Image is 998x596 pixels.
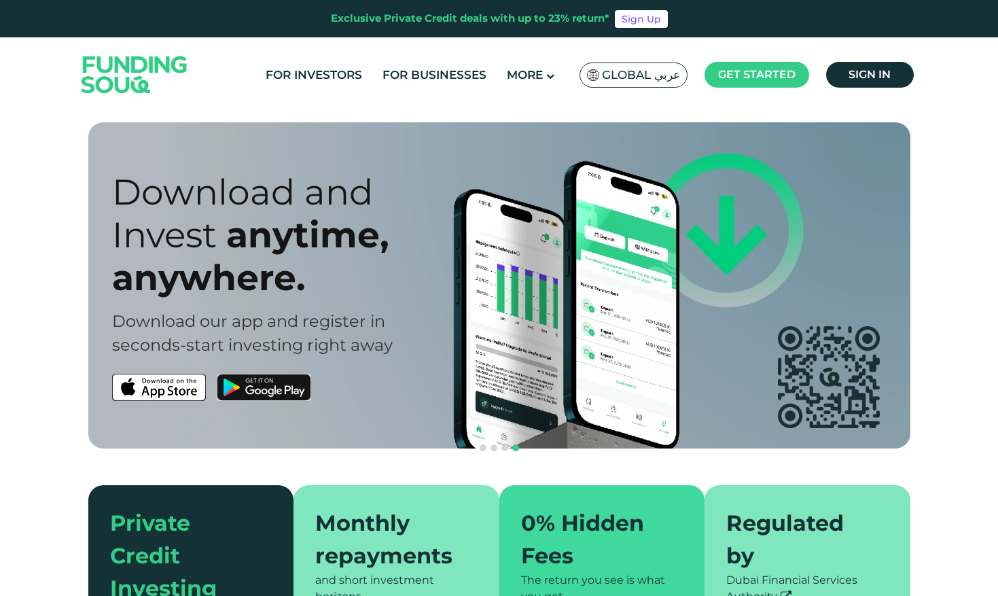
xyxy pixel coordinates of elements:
span: Get started [718,68,796,81]
button: navigation [499,442,510,453]
span: Global عربي [602,67,680,83]
img: SA Flag [587,69,599,81]
span: Sign in [849,68,891,81]
a: For Investors [262,64,366,86]
span: anytime, [226,213,389,256]
div: 0% Hidden Fees [521,507,667,572]
button: navigation [488,442,499,453]
img: Google Play [217,374,311,401]
div: Regulated by [726,507,872,572]
a: Sign in [826,62,914,88]
img: app QR code [778,326,880,428]
img: Logo [68,40,201,109]
button: navigation [478,442,488,453]
img: App Store [112,374,207,401]
div: anywhere. [112,256,523,299]
a: Sign Up [615,10,668,28]
div: seconds-start investing right away [112,333,523,357]
div: Download and [112,171,523,213]
button: navigation [510,442,521,453]
div: Exclusive Private Credit deals with up to 23% return* [331,11,609,27]
span: More [507,68,543,82]
div: Monthly repayments [315,507,461,572]
div: Download our app and register in [112,309,523,333]
span: Invest [112,213,217,256]
a: For Businesses [379,64,490,86]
